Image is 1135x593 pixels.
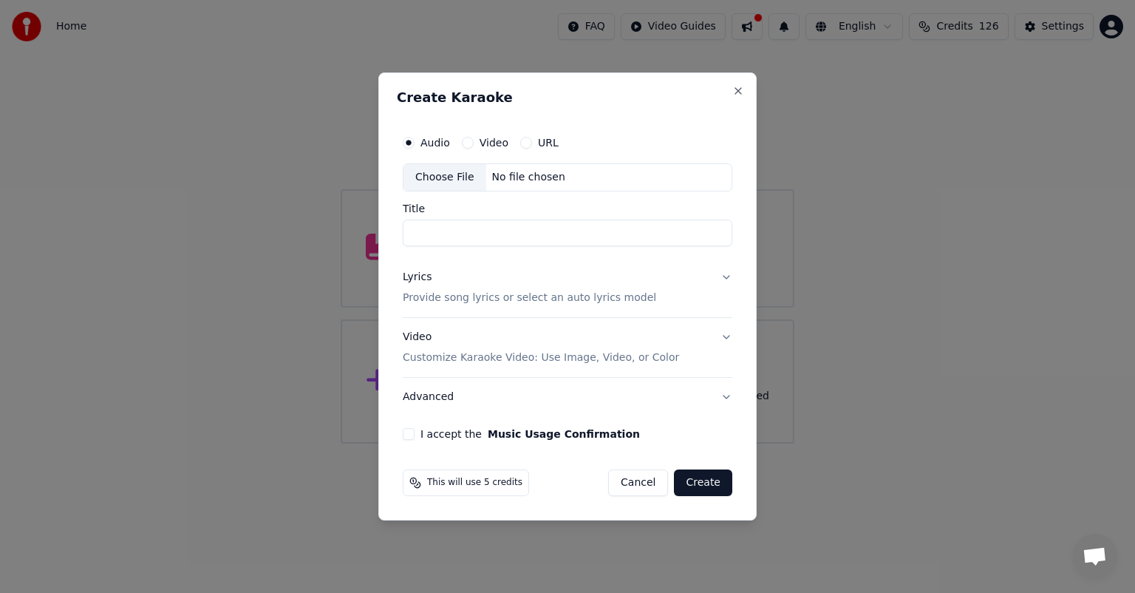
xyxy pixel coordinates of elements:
[403,164,486,191] div: Choose File
[488,429,640,439] button: I accept the
[397,91,738,104] h2: Create Karaoke
[403,318,732,377] button: VideoCustomize Karaoke Video: Use Image, Video, or Color
[486,170,571,185] div: No file chosen
[403,258,732,317] button: LyricsProvide song lyrics or select an auto lyrics model
[538,138,559,148] label: URL
[403,291,656,305] p: Provide song lyrics or select an auto lyrics model
[674,470,732,496] button: Create
[403,378,732,416] button: Advanced
[403,270,432,285] div: Lyrics
[480,138,508,148] label: Video
[403,330,679,365] div: Video
[420,429,640,439] label: I accept the
[403,350,679,365] p: Customize Karaoke Video: Use Image, Video, or Color
[427,477,522,489] span: This will use 5 credits
[608,470,668,496] button: Cancel
[403,203,732,214] label: Title
[420,138,450,148] label: Audio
